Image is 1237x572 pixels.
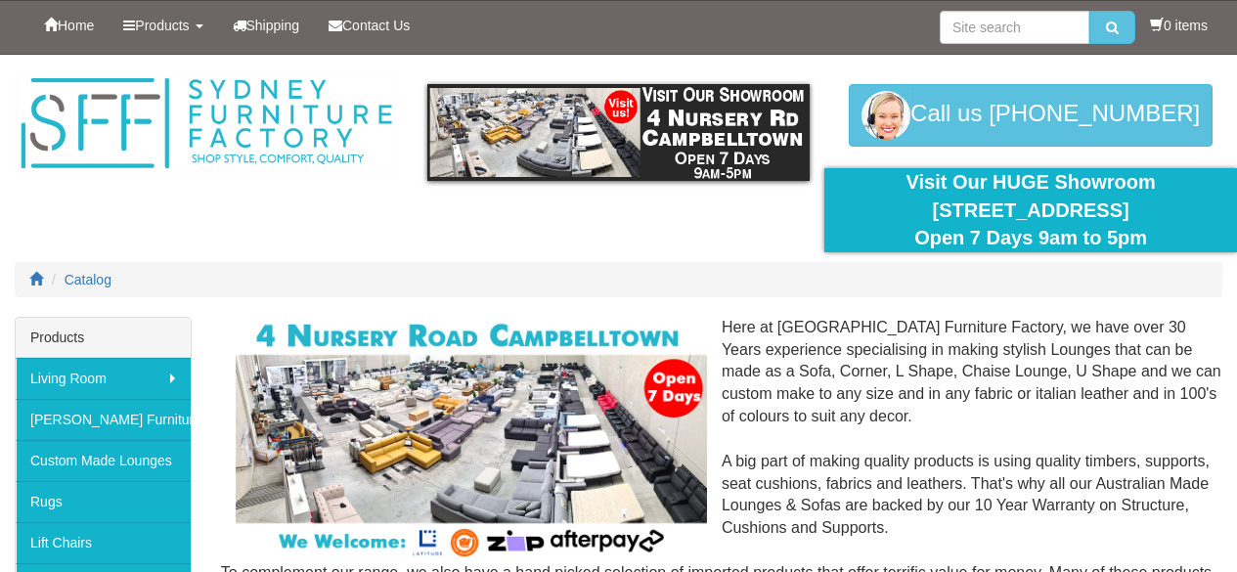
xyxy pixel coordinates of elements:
[16,440,191,481] a: Custom Made Lounges
[16,318,191,358] div: Products
[16,399,191,440] a: [PERSON_NAME] Furniture
[135,18,189,33] span: Products
[236,317,707,562] img: Corner Modular Lounges
[15,74,398,173] img: Sydney Furniture Factory
[16,481,191,522] a: Rugs
[29,1,109,50] a: Home
[839,168,1222,252] div: Visit Our HUGE Showroom [STREET_ADDRESS] Open 7 Days 9am to 5pm
[218,1,315,50] a: Shipping
[427,84,811,181] img: showroom.gif
[65,272,111,287] a: Catalog
[1150,16,1208,35] li: 0 items
[16,522,191,563] a: Lift Chairs
[342,18,410,33] span: Contact Us
[314,1,424,50] a: Contact Us
[58,18,94,33] span: Home
[109,1,217,50] a: Products
[246,18,300,33] span: Shipping
[940,11,1089,44] input: Site search
[16,358,191,399] a: Living Room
